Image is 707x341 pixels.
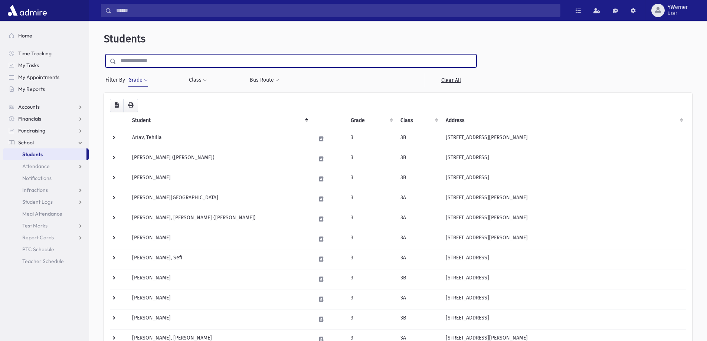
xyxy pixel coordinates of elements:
a: School [3,137,89,148]
span: My Reports [18,86,45,92]
img: AdmirePro [6,3,49,18]
span: My Tasks [18,62,39,69]
button: Print [123,99,138,112]
span: Teacher Schedule [22,258,64,265]
a: Test Marks [3,220,89,232]
td: 3 [346,309,396,329]
td: 3 [346,289,396,309]
a: Financials [3,113,89,125]
a: Clear All [425,73,477,87]
button: Class [189,73,207,87]
td: [PERSON_NAME] [128,289,311,309]
td: [STREET_ADDRESS] [441,249,686,269]
td: [PERSON_NAME][GEOGRAPHIC_DATA] [128,189,311,209]
td: 3B [396,169,441,189]
td: 3 [346,189,396,209]
a: Time Tracking [3,47,89,59]
span: Meal Attendance [22,210,62,217]
span: Accounts [18,104,40,110]
a: Teacher Schedule [3,255,89,267]
a: Students [3,148,86,160]
th: Address: activate to sort column ascending [441,112,686,129]
span: User [668,10,688,16]
span: Students [104,33,145,45]
span: Financials [18,115,41,122]
th: Class: activate to sort column ascending [396,112,441,129]
span: Student Logs [22,199,53,205]
td: 3B [396,149,441,169]
span: Infractions [22,187,48,193]
span: Report Cards [22,234,54,241]
td: [PERSON_NAME] [128,269,311,289]
span: Notifications [22,175,52,181]
a: Meal Attendance [3,208,89,220]
span: YWerner [668,4,688,10]
a: Home [3,30,89,42]
a: My Appointments [3,71,89,83]
td: 3B [396,269,441,289]
td: 3 [346,229,396,249]
td: 3 [346,209,396,229]
td: 3A [396,209,441,229]
span: Home [18,32,32,39]
td: [PERSON_NAME] [128,169,311,189]
th: Grade: activate to sort column ascending [346,112,396,129]
td: [PERSON_NAME], Sefi [128,249,311,269]
td: [STREET_ADDRESS] [441,289,686,309]
td: [STREET_ADDRESS] [441,149,686,169]
th: Student: activate to sort column descending [128,112,311,129]
a: Infractions [3,184,89,196]
a: PTC Schedule [3,243,89,255]
a: Student Logs [3,196,89,208]
td: 3A [396,189,441,209]
span: Time Tracking [18,50,52,57]
td: [STREET_ADDRESS][PERSON_NAME] [441,129,686,149]
td: [PERSON_NAME] [128,229,311,249]
button: Grade [128,73,148,87]
td: [STREET_ADDRESS] [441,309,686,329]
a: Notifications [3,172,89,184]
td: 3A [396,249,441,269]
td: [PERSON_NAME], [PERSON_NAME] ([PERSON_NAME]) [128,209,311,229]
td: 3B [396,309,441,329]
button: CSV [110,99,124,112]
span: PTC Schedule [22,246,54,253]
a: Fundraising [3,125,89,137]
span: My Appointments [18,74,59,81]
button: Bus Route [249,73,279,87]
td: [STREET_ADDRESS][PERSON_NAME] [441,209,686,229]
td: [PERSON_NAME] [128,309,311,329]
td: 3 [346,169,396,189]
td: [STREET_ADDRESS] [441,269,686,289]
td: 3 [346,269,396,289]
a: Accounts [3,101,89,113]
td: 3B [396,129,441,149]
span: Test Marks [22,222,48,229]
a: Report Cards [3,232,89,243]
span: Filter By [105,76,128,84]
span: Fundraising [18,127,45,134]
span: Attendance [22,163,50,170]
a: Attendance [3,160,89,172]
td: 3 [346,249,396,269]
td: 3A [396,229,441,249]
td: 3 [346,149,396,169]
input: Search [112,4,560,17]
td: 3A [396,289,441,309]
span: Students [22,151,43,158]
td: [PERSON_NAME] ([PERSON_NAME]) [128,149,311,169]
span: School [18,139,34,146]
a: My Reports [3,83,89,95]
a: My Tasks [3,59,89,71]
td: 3 [346,129,396,149]
td: [STREET_ADDRESS][PERSON_NAME] [441,189,686,209]
td: Ariav, Tehilla [128,129,311,149]
td: [STREET_ADDRESS][PERSON_NAME] [441,229,686,249]
td: [STREET_ADDRESS] [441,169,686,189]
